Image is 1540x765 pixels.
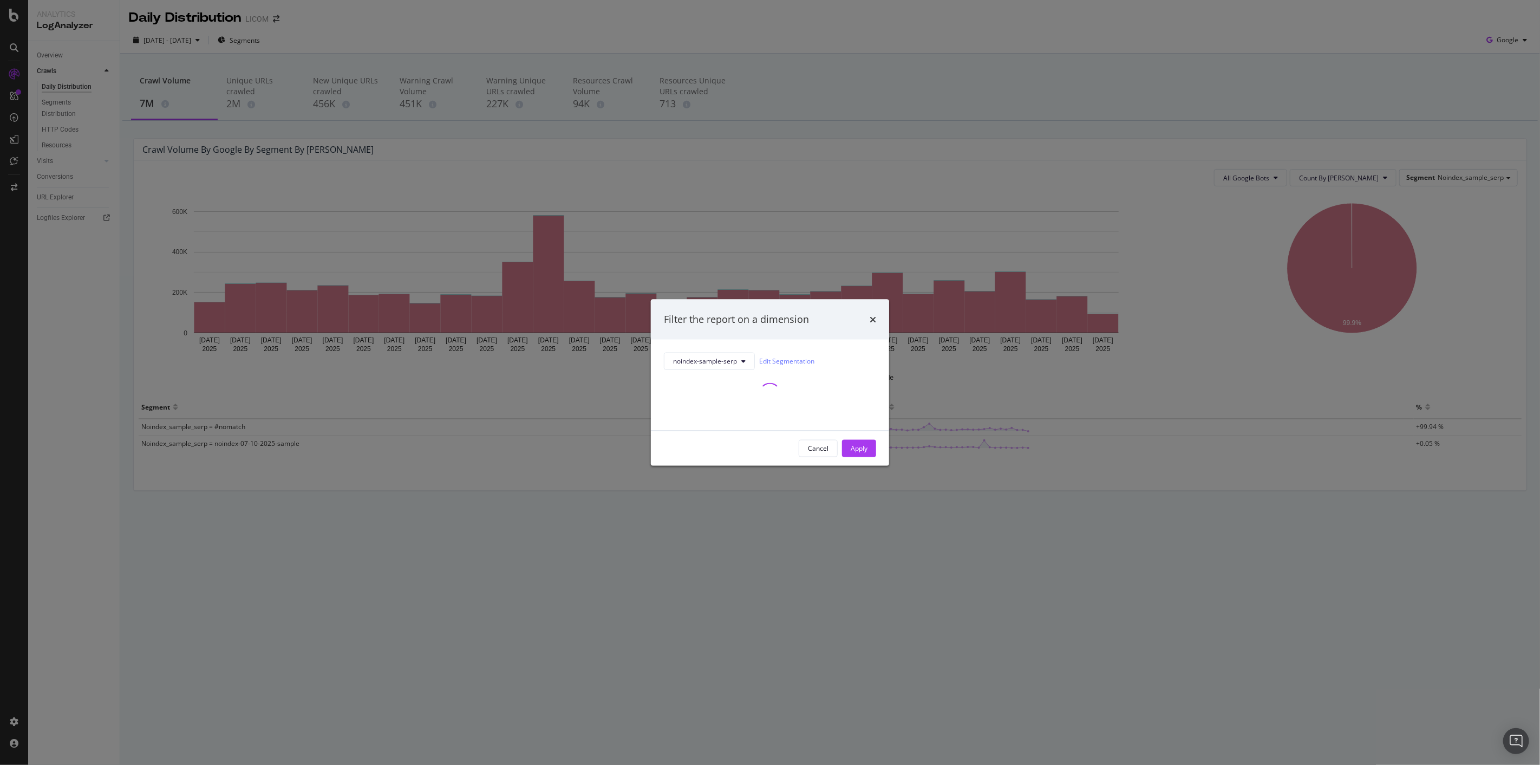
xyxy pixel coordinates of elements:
[664,313,809,327] div: Filter the report on a dimension
[759,355,814,367] a: Edit Segmentation
[808,444,828,453] div: Cancel
[651,300,889,466] div: modal
[842,439,876,457] button: Apply
[664,352,755,369] button: noindex-sample-serp
[673,356,737,366] span: noindex-sample-serp
[799,439,838,457] button: Cancel
[870,313,876,327] div: times
[1503,728,1529,754] div: Open Intercom Messenger
[851,444,867,453] div: Apply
